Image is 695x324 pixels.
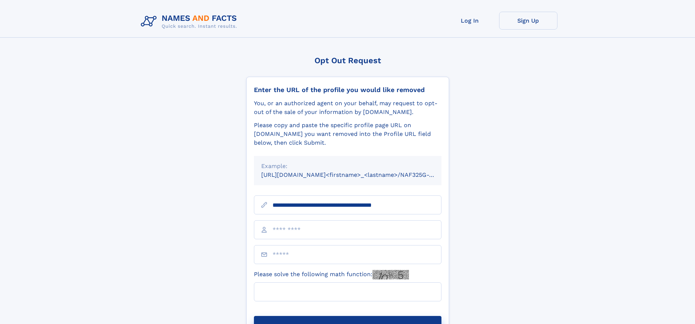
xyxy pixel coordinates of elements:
div: You, or an authorized agent on your behalf, may request to opt-out of the sale of your informatio... [254,99,441,117]
div: Enter the URL of the profile you would like removed [254,86,441,94]
img: Logo Names and Facts [138,12,243,31]
div: Opt Out Request [246,56,449,65]
a: Sign Up [499,12,557,30]
div: Example: [261,162,434,171]
label: Please solve the following math function: [254,270,409,279]
div: Please copy and paste the specific profile page URL on [DOMAIN_NAME] you want removed into the Pr... [254,121,441,147]
a: Log In [441,12,499,30]
small: [URL][DOMAIN_NAME]<firstname>_<lastname>/NAF325G-xxxxxxxx [261,171,455,178]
